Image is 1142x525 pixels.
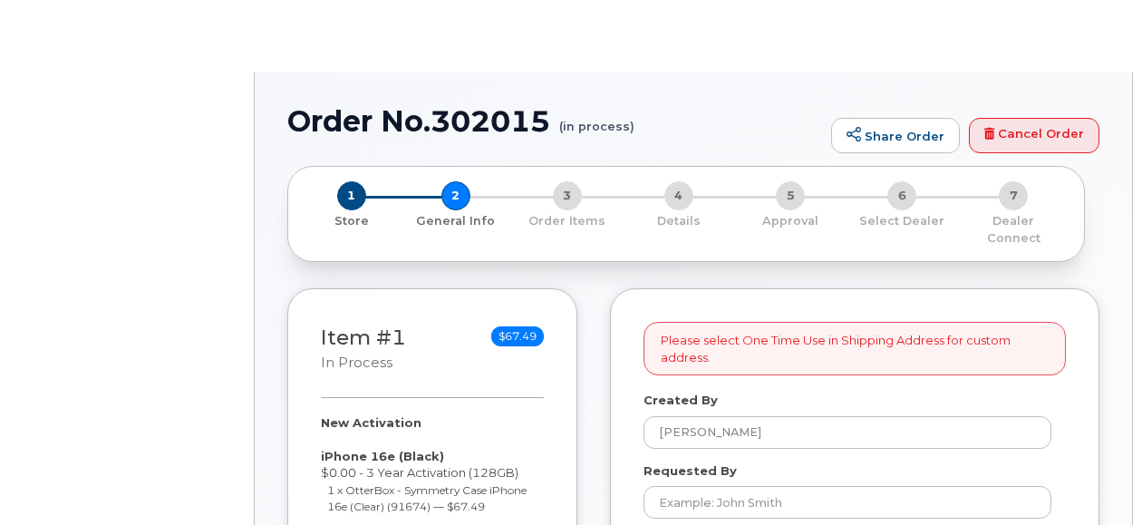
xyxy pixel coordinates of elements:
label: Created By [644,392,718,409]
input: Example: John Smith [644,486,1051,519]
a: 1 Store [303,210,400,229]
span: 1 [337,181,366,210]
p: Store [310,213,392,229]
p: Please select One Time Use in Shipping Address for custom address. [661,332,1049,365]
span: $67.49 [491,326,544,346]
strong: New Activation [321,415,421,430]
a: Share Order [831,118,960,154]
label: Requested By [644,462,737,480]
small: in process [321,355,392,371]
h1: Order No.302015 [287,105,822,137]
strong: iPhone 16e (Black) [321,449,444,463]
a: Cancel Order [969,118,1099,154]
small: 1 x OtterBox - Symmetry Case iPhone 16e (Clear) (91674) — $67.49 [327,483,527,514]
small: (in process) [559,105,634,133]
h3: Item #1 [321,326,406,373]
